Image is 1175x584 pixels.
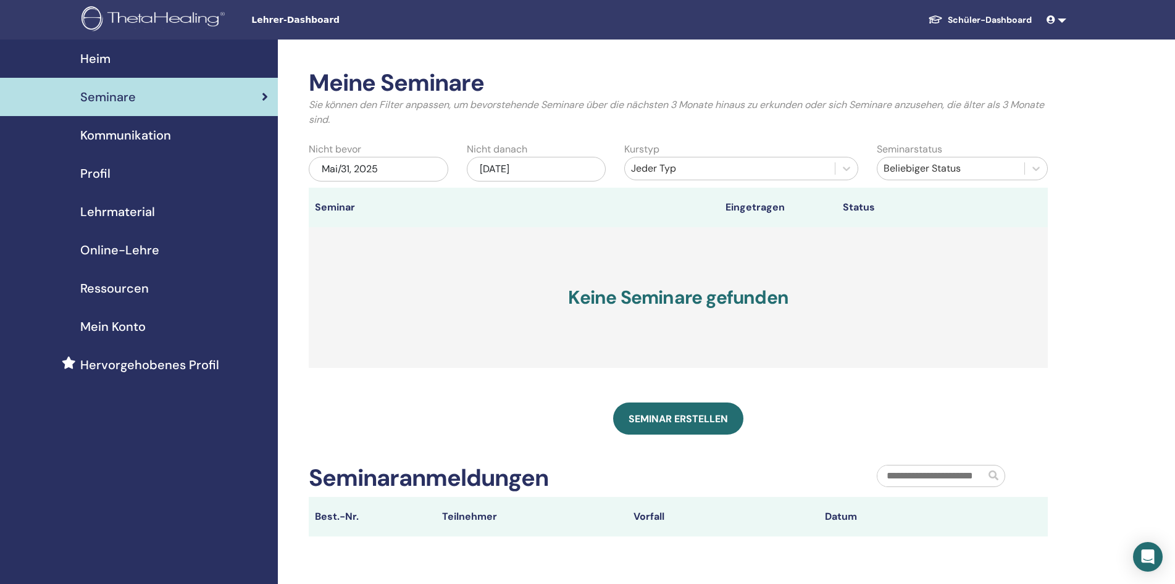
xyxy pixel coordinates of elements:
h2: Meine Seminare [309,69,1048,98]
label: Nicht bevor [309,142,361,157]
th: Seminar [309,188,426,227]
span: Seminare [80,88,136,106]
span: Profil [80,164,111,183]
div: [DATE] [467,157,606,181]
span: Mein Konto [80,317,146,336]
div: Beliebiger Status [884,161,1018,176]
h3: Keine Seminare gefunden [309,227,1048,368]
div: Jeder Typ [631,161,829,176]
div: Mai/31, 2025 [309,157,448,181]
span: Lehrmaterial [80,202,155,221]
label: Kurstyp [624,142,659,157]
th: Status [837,188,1013,227]
span: Online-Lehre [80,241,159,259]
span: Heim [80,49,111,68]
span: Seminar erstellen [629,412,728,425]
th: Vorfall [627,497,819,536]
div: Open Intercom Messenger [1133,542,1163,572]
img: graduation-cap-white.svg [928,14,943,25]
p: Sie können den Filter anpassen, um bevorstehende Seminare über die nächsten 3 Monate hinaus zu er... [309,98,1048,127]
th: Datum [819,497,1010,536]
label: Seminarstatus [877,142,942,157]
h2: Seminaranmeldungen [309,464,548,493]
span: Lehrer-Dashboard [251,14,437,27]
label: Nicht danach [467,142,527,157]
span: Hervorgehobenes Profil [80,356,219,374]
img: logo.png [82,6,229,34]
span: Kommunikation [80,126,171,144]
th: Best.-Nr. [309,497,436,536]
span: Ressourcen [80,279,149,298]
th: Eingetragen [719,188,837,227]
th: Teilnehmer [436,497,627,536]
a: Schüler-Dashboard [918,9,1042,31]
a: Seminar erstellen [613,403,743,435]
